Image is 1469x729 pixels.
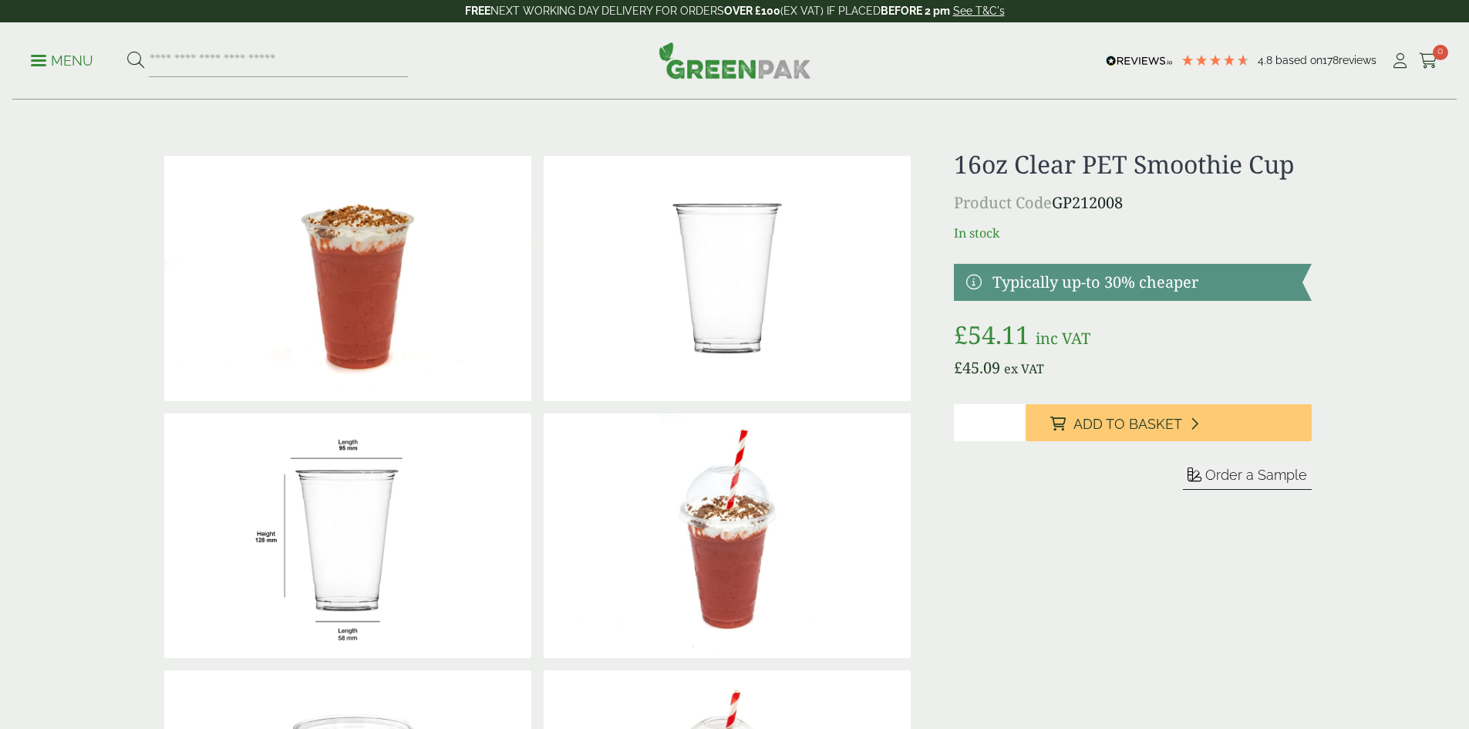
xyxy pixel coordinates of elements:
[31,52,93,67] a: Menu
[954,192,1052,213] span: Product Code
[164,413,531,659] img: 16oz Smoothie
[1036,328,1090,349] span: inc VAT
[465,5,490,17] strong: FREE
[1275,54,1322,66] span: Based on
[659,42,811,79] img: GreenPak Supplies
[544,156,911,401] img: 16oz Clear PET Smoothie Cup 0
[724,5,780,17] strong: OVER £100
[954,318,968,351] span: £
[1073,416,1182,433] span: Add to Basket
[544,413,911,659] img: 16oz PET Smoothie Cup With Strawberry Milkshake And Cream With Domed Lid And Straw
[954,150,1311,179] h1: 16oz Clear PET Smoothie Cup
[954,191,1311,214] p: GP212008
[31,52,93,70] p: Menu
[1181,53,1250,67] div: 4.78 Stars
[1339,54,1376,66] span: reviews
[1026,404,1312,441] button: Add to Basket
[1419,53,1438,69] i: Cart
[164,156,531,401] img: 16oz PET Smoothie Cup With Strawberry Milkshake And Cream
[1183,466,1312,490] button: Order a Sample
[1004,360,1044,377] span: ex VAT
[1322,54,1339,66] span: 178
[881,5,950,17] strong: BEFORE 2 pm
[953,5,1005,17] a: See T&C's
[1205,467,1307,483] span: Order a Sample
[954,357,1000,378] bdi: 45.09
[1390,53,1410,69] i: My Account
[1258,54,1275,66] span: 4.8
[1419,49,1438,73] a: 0
[954,224,1311,242] p: In stock
[1433,45,1448,60] span: 0
[954,318,1029,351] bdi: 54.11
[954,357,962,378] span: £
[1106,56,1173,66] img: REVIEWS.io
